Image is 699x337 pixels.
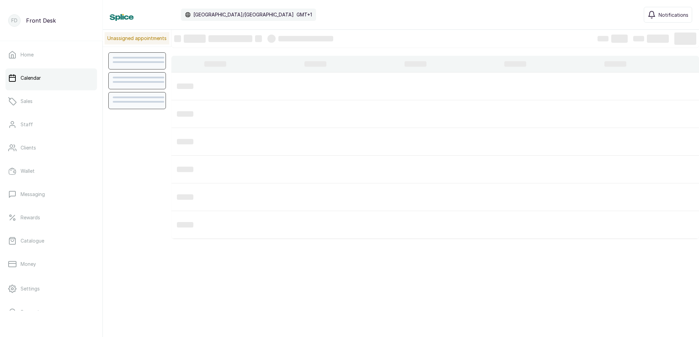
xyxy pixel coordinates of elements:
p: [GEOGRAPHIC_DATA]/[GEOGRAPHIC_DATA] [193,11,294,18]
a: Messaging [5,185,97,204]
a: Settings [5,279,97,298]
p: Support [21,309,39,315]
p: Sales [21,98,33,105]
a: Staff [5,115,97,134]
a: Support [5,302,97,322]
span: Notifications [659,11,688,18]
p: Catalogue [21,237,44,244]
p: Home [21,51,34,58]
a: Wallet [5,161,97,181]
a: Money [5,255,97,274]
p: Unassigned appointments [105,32,169,44]
p: GMT+1 [297,11,312,18]
a: Sales [5,92,97,111]
a: Clients [5,138,97,157]
a: Calendar [5,68,97,88]
p: Settings [21,285,40,292]
a: Rewards [5,208,97,227]
button: Notifications [644,7,692,23]
p: FD [11,17,17,24]
p: Staff [21,121,33,128]
a: Home [5,45,97,64]
p: Messaging [21,191,45,198]
p: Money [21,261,36,268]
p: Wallet [21,168,35,174]
a: Catalogue [5,231,97,250]
p: Rewards [21,214,40,221]
p: Clients [21,144,36,151]
p: Calendar [21,75,41,81]
p: Front Desk [26,16,56,25]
